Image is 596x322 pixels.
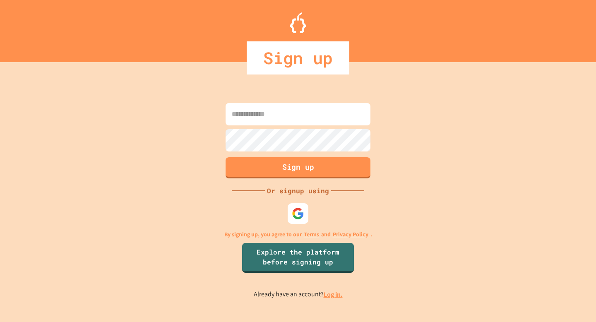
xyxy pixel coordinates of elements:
[292,207,304,220] img: google-icon.svg
[226,157,370,178] button: Sign up
[224,230,372,239] p: By signing up, you agree to our and .
[290,12,306,33] img: Logo.svg
[254,289,343,300] p: Already have an account?
[242,243,354,273] a: Explore the platform before signing up
[265,186,331,196] div: Or signup using
[333,230,368,239] a: Privacy Policy
[247,41,349,74] div: Sign up
[304,230,319,239] a: Terms
[324,290,343,299] a: Log in.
